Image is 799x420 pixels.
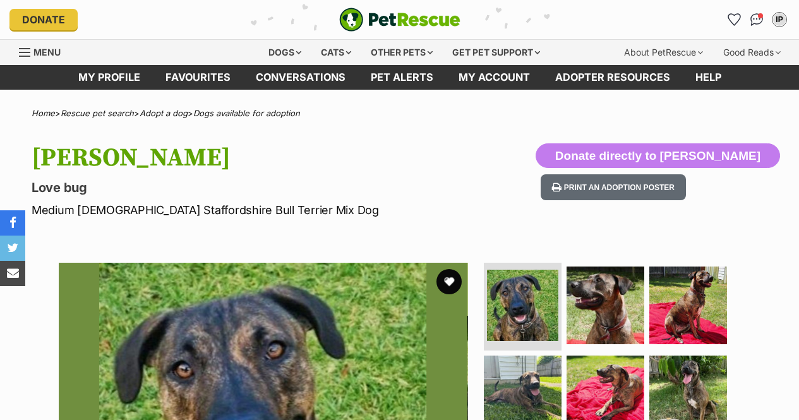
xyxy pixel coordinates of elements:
[140,108,188,118] a: Adopt a dog
[773,13,786,26] div: IP
[683,65,734,90] a: Help
[66,65,153,90] a: My profile
[443,40,549,65] div: Get pet support
[61,108,134,118] a: Rescue pet search
[153,65,243,90] a: Favourites
[243,65,358,90] a: conversations
[339,8,460,32] a: PetRescue
[436,269,462,294] button: favourite
[32,108,55,118] a: Home
[9,9,78,30] a: Donate
[543,65,683,90] a: Adopter resources
[32,143,488,172] h1: [PERSON_NAME]
[769,9,790,30] button: My account
[446,65,543,90] a: My account
[32,179,488,196] p: Love bug
[714,40,790,65] div: Good Reads
[339,8,460,32] img: logo-e224e6f780fb5917bec1dbf3a21bbac754714ae5b6737aabdf751b685950b380.svg
[536,143,780,169] button: Donate directly to [PERSON_NAME]
[362,40,442,65] div: Other pets
[32,201,488,219] p: Medium [DEMOGRAPHIC_DATA] Staffordshire Bull Terrier Mix Dog
[487,270,558,341] img: Photo of Meg Kumara
[193,108,300,118] a: Dogs available for adoption
[19,40,69,63] a: Menu
[567,267,644,344] img: Photo of Meg Kumara
[541,174,686,200] button: Print an adoption poster
[312,40,360,65] div: Cats
[724,9,744,30] a: Favourites
[649,267,727,344] img: Photo of Meg Kumara
[358,65,446,90] a: Pet alerts
[260,40,310,65] div: Dogs
[33,47,61,57] span: Menu
[724,9,790,30] ul: Account quick links
[750,13,764,26] img: chat-41dd97257d64d25036548639549fe6c8038ab92f7586957e7f3b1b290dea8141.svg
[615,40,712,65] div: About PetRescue
[747,9,767,30] a: Conversations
